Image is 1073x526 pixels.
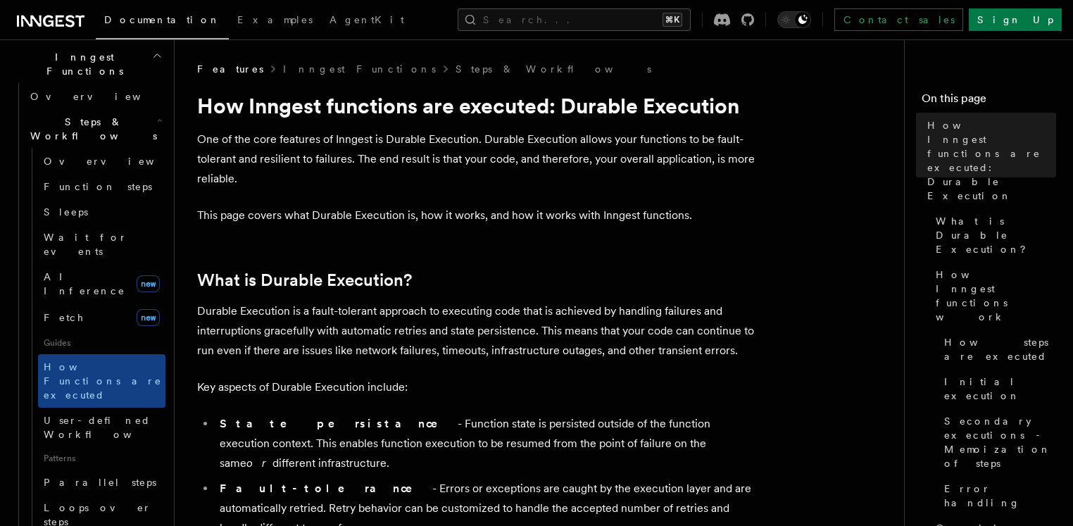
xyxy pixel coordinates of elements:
[25,84,165,109] a: Overview
[939,408,1056,476] a: Secondary executions - Memoization of steps
[96,4,229,39] a: Documentation
[44,361,162,401] span: How Functions are executed
[197,62,263,76] span: Features
[321,4,413,38] a: AgentKit
[936,268,1056,324] span: How Inngest functions work
[11,44,165,84] button: Inngest Functions
[456,62,651,76] a: Steps & Workflows
[237,14,313,25] span: Examples
[197,93,760,118] h1: How Inngest functions are executed: Durable Execution
[137,309,160,326] span: new
[197,377,760,397] p: Key aspects of Durable Execution include:
[44,181,152,192] span: Function steps
[229,4,321,38] a: Examples
[38,470,165,495] a: Parallel steps
[38,264,165,303] a: AI Inferencenew
[944,414,1056,470] span: Secondary executions - Memoization of steps
[936,214,1056,256] span: What is Durable Execution?
[215,414,760,473] li: - Function state is persisted outside of the function execution context. This enables function ex...
[11,50,152,78] span: Inngest Functions
[30,91,175,102] span: Overview
[922,113,1056,208] a: How Inngest functions are executed: Durable Execution
[44,271,125,296] span: AI Inference
[197,130,760,189] p: One of the core features of Inngest is Durable Execution. Durable Execution allows your functions...
[38,199,165,225] a: Sleeps
[939,476,1056,515] a: Error handling
[38,408,165,447] a: User-defined Workflows
[246,456,272,470] em: or
[44,477,156,488] span: Parallel steps
[44,206,88,218] span: Sleeps
[283,62,436,76] a: Inngest Functions
[137,275,160,292] span: new
[25,115,157,143] span: Steps & Workflows
[25,109,165,149] button: Steps & Workflows
[38,303,165,332] a: Fetchnew
[104,14,220,25] span: Documentation
[44,156,189,167] span: Overview
[38,332,165,354] span: Guides
[197,270,412,290] a: What is Durable Execution?
[944,482,1056,510] span: Error handling
[44,312,84,323] span: Fetch
[663,13,682,27] kbd: ⌘K
[777,11,811,28] button: Toggle dark mode
[197,206,760,225] p: This page covers what Durable Execution is, how it works, and how it works with Inngest functions.
[44,415,170,440] span: User-defined Workflows
[969,8,1062,31] a: Sign Up
[927,118,1056,203] span: How Inngest functions are executed: Durable Execution
[834,8,963,31] a: Contact sales
[38,149,165,174] a: Overview
[38,354,165,408] a: How Functions are executed
[944,375,1056,403] span: Initial execution
[330,14,404,25] span: AgentKit
[930,208,1056,262] a: What is Durable Execution?
[38,447,165,470] span: Patterns
[38,174,165,199] a: Function steps
[44,232,127,257] span: Wait for events
[197,301,760,361] p: Durable Execution is a fault-tolerant approach to executing code that is achieved by handling fai...
[220,417,458,430] strong: State persistance
[939,330,1056,369] a: How steps are executed
[220,482,432,495] strong: Fault-tolerance
[458,8,691,31] button: Search...⌘K
[38,225,165,264] a: Wait for events
[930,262,1056,330] a: How Inngest functions work
[944,335,1056,363] span: How steps are executed
[939,369,1056,408] a: Initial execution
[922,90,1056,113] h4: On this page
